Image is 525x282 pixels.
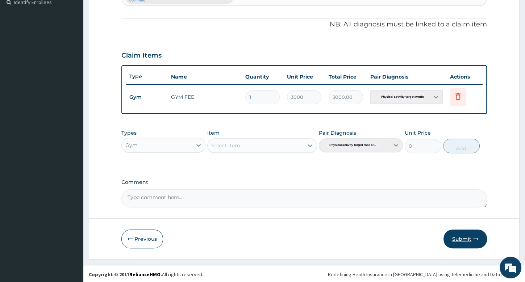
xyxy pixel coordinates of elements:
[405,129,431,136] label: Unit Price
[207,129,220,136] label: Item
[38,41,122,50] div: Chat with us now
[167,70,242,84] th: Name
[367,70,446,84] th: Pair Diagnosis
[129,271,161,278] a: RelianceHMO
[328,271,520,278] div: Redefining Heath Insurance in [GEOGRAPHIC_DATA] using Telemedicine and Data Science!
[121,179,487,185] label: Comment
[242,70,283,84] th: Quantity
[121,20,487,29] p: NB: All diagnosis must be linked to a claim item
[125,142,138,149] div: Gym
[167,90,242,104] td: GYM FEE
[121,130,137,136] label: Types
[89,271,162,278] strong: Copyright © 2017 .
[119,4,136,21] div: Minimize live chat window
[319,129,356,136] label: Pair Diagnosis
[121,230,163,248] button: Previous
[283,70,325,84] th: Unit Price
[42,91,100,164] span: We're online!
[4,198,138,223] textarea: Type your message and hit 'Enter'
[325,70,367,84] th: Total Price
[446,70,483,84] th: Actions
[126,70,167,83] th: Type
[443,230,487,248] button: Submit
[443,139,480,153] button: Add
[121,52,162,60] h3: Claim Items
[126,91,167,104] td: Gym
[211,142,240,149] div: Select Item
[13,36,29,54] img: d_794563401_company_1708531726252_794563401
